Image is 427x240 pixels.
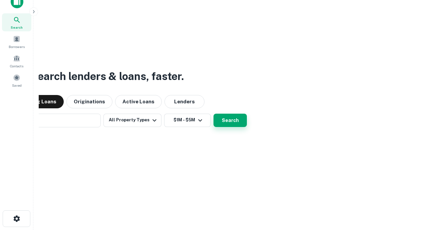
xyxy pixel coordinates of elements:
[9,44,25,49] span: Borrowers
[115,95,162,108] button: Active Loans
[213,114,247,127] button: Search
[11,25,23,30] span: Search
[164,114,211,127] button: $1M - $5M
[2,13,31,31] a: Search
[12,83,22,88] span: Saved
[103,114,161,127] button: All Property Types
[2,52,31,70] a: Contacts
[30,68,184,84] h3: Search lenders & loans, faster.
[2,33,31,51] a: Borrowers
[2,71,31,89] a: Saved
[66,95,112,108] button: Originations
[10,63,23,69] span: Contacts
[164,95,204,108] button: Lenders
[394,165,427,197] iframe: Chat Widget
